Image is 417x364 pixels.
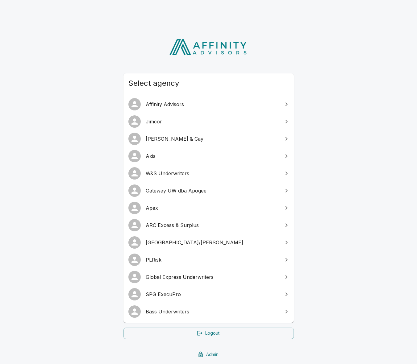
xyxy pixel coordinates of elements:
[123,268,294,286] a: Global Express Underwriters
[123,349,294,360] a: Admin
[146,187,279,194] span: Gateway UW dba Apogee
[123,199,294,217] a: Apex
[146,308,279,315] span: Bass Underwriters
[146,291,279,298] span: SPG ExecuPro
[123,234,294,251] a: [GEOGRAPHIC_DATA]/[PERSON_NAME]
[146,152,279,160] span: Axis
[164,37,253,57] img: Affinity Advisors Logo
[146,204,279,212] span: Apex
[146,170,279,177] span: W&S Underwriters
[146,135,279,143] span: [PERSON_NAME] & Cay
[123,182,294,199] a: Gateway UW dba Apogee
[123,165,294,182] a: W&S Underwriters
[123,147,294,165] a: Axis
[128,78,289,88] span: Select agency
[123,303,294,320] a: Bass Underwriters
[123,328,294,339] a: Logout
[123,130,294,147] a: [PERSON_NAME] & Cay
[146,273,279,281] span: Global Express Underwriters
[146,221,279,229] span: ARC Excess & Surplus
[123,251,294,268] a: PLRisk
[146,239,279,246] span: [GEOGRAPHIC_DATA]/[PERSON_NAME]
[123,217,294,234] a: ARC Excess & Surplus
[146,101,279,108] span: Affinity Advisors
[123,113,294,130] a: Jimcor
[123,286,294,303] a: SPG ExecuPro
[123,96,294,113] a: Affinity Advisors
[146,118,279,125] span: Jimcor
[146,256,279,263] span: PLRisk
